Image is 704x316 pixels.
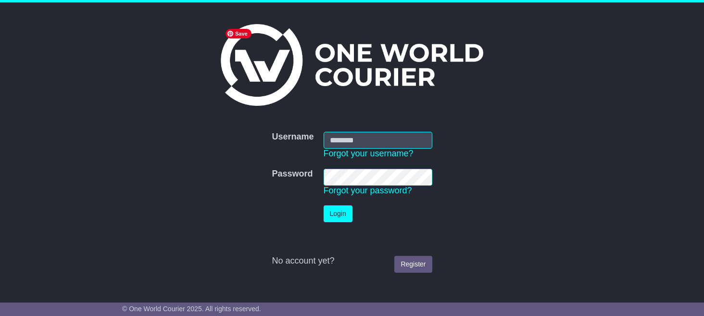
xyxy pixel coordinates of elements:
[272,256,432,266] div: No account yet?
[272,169,313,179] label: Password
[394,256,432,273] a: Register
[122,305,261,313] span: © One World Courier 2025. All rights reserved.
[324,149,414,158] a: Forgot your username?
[324,186,412,195] a: Forgot your password?
[221,24,483,106] img: One World
[324,205,352,222] button: Login
[272,132,314,142] label: Username
[226,29,251,38] span: Save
